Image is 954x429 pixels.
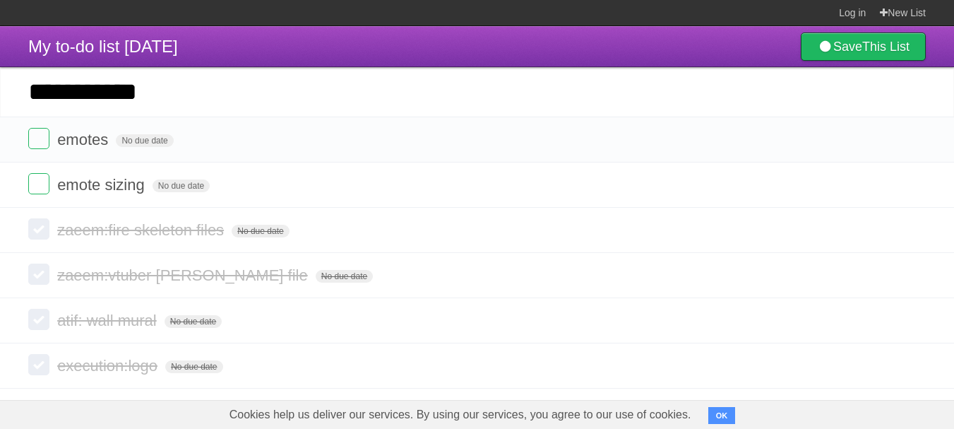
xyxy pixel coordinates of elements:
span: execution:logo [57,357,161,375]
label: Done [28,218,49,240]
span: zaeem:fire skeleton files [57,221,227,239]
label: Done [28,264,49,285]
span: atif: wall mural [57,312,160,329]
span: No due date [153,180,210,192]
a: SaveThis List [801,33,926,61]
label: Done [28,128,49,149]
label: Done [28,173,49,194]
span: emote sizing [57,176,148,194]
label: Done [28,354,49,375]
span: No due date [165,315,222,328]
span: My to-do list [DATE] [28,37,178,56]
span: Cookies help us deliver our services. By using our services, you agree to our use of cookies. [215,401,705,429]
button: OK [708,407,736,424]
span: No due date [316,270,373,283]
b: This List [862,40,910,54]
label: Done [28,309,49,330]
span: zaeem:vtuber [PERSON_NAME] file [57,266,311,284]
span: emotes [57,131,112,148]
span: No due date [116,134,173,147]
span: No due date [232,225,289,237]
span: No due date [165,360,222,373]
